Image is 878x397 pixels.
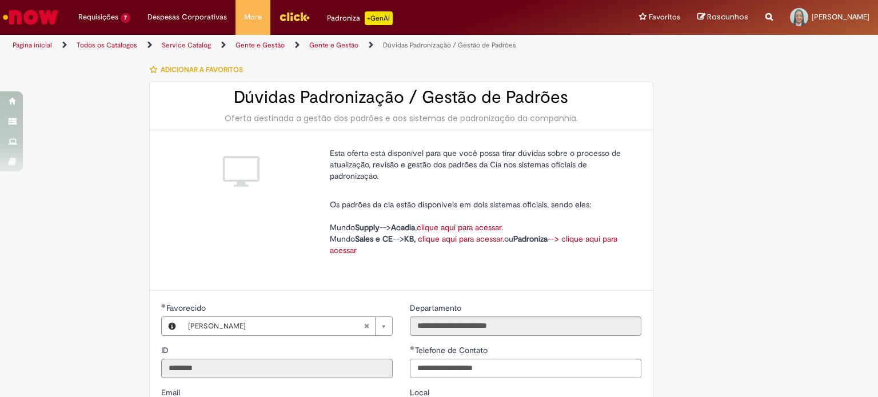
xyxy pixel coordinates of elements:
[414,234,416,244] strong: ,
[330,147,633,193] p: Esta oferta está disponível para que você possa tirar dúvidas sobre o processo de atualização, re...
[1,6,60,29] img: ServiceNow
[410,303,464,313] span: Somente leitura - Departamento
[149,58,249,82] button: Adicionar a Favoritos
[161,88,641,107] h2: Dúvidas Padronização / Gestão de Padrões
[410,359,641,378] input: Telefone de Contato
[330,199,633,256] p: Os padrões da cia estão disponíveis em dois sistemas oficiais, sendo eles: Mundo --> , Mundo --> ou
[327,11,393,25] div: Padroniza
[355,222,380,232] strong: Supply
[13,41,52,50] a: Página inicial
[161,344,171,356] label: Somente leitura - ID
[697,12,748,23] a: Rascunhos
[418,234,504,244] a: clique aqui para acessar.
[162,317,182,335] button: Favorecido, Visualizar este registro Patricia Marinho Romeli Ribeiro
[182,317,392,335] a: [PERSON_NAME]Limpar campo Favorecido
[223,153,260,190] img: Dúvidas Padronização / Gestão de Padrões
[161,345,171,355] span: Somente leitura - ID
[147,11,227,23] span: Despesas Corporativas
[707,11,748,22] span: Rascunhos
[355,234,393,244] strong: Sales e CE
[410,316,641,336] input: Departamento
[236,41,285,50] a: Gente e Gestão
[410,346,415,350] span: Obrigatório Preenchido
[415,345,490,355] span: Telefone de Contato
[244,11,262,23] span: More
[166,303,208,313] span: Necessários - Favorecido
[383,41,516,50] a: Dúvidas Padronização / Gestão de Padrões
[162,41,211,50] a: Service Catalog
[410,302,464,314] label: Somente leitura - Departamento
[188,317,364,335] span: [PERSON_NAME]
[161,359,393,378] input: ID
[365,11,393,25] p: +GenAi
[279,8,310,25] img: click_logo_yellow_360x200.png
[417,222,503,232] a: clique aqui para acessar.
[77,41,137,50] a: Todos os Catálogos
[9,35,577,56] ul: Trilhas de página
[649,11,680,23] span: Favoritos
[161,113,641,124] div: Oferta destinada a gestão dos padrões e aos sistemas de padronização da companhia.
[121,13,130,23] span: 7
[391,222,415,232] strong: Acadia
[404,234,414,244] strong: KB
[330,234,617,255] a: --> clique aqui para acessar
[161,303,166,308] span: Obrigatório Preenchido
[309,41,358,50] a: Gente e Gestão
[812,12,869,22] span: [PERSON_NAME]
[358,317,375,335] abbr: Limpar campo Favorecido
[161,65,243,74] span: Adicionar a Favoritos
[513,234,548,244] strong: Padroniza
[78,11,118,23] span: Requisições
